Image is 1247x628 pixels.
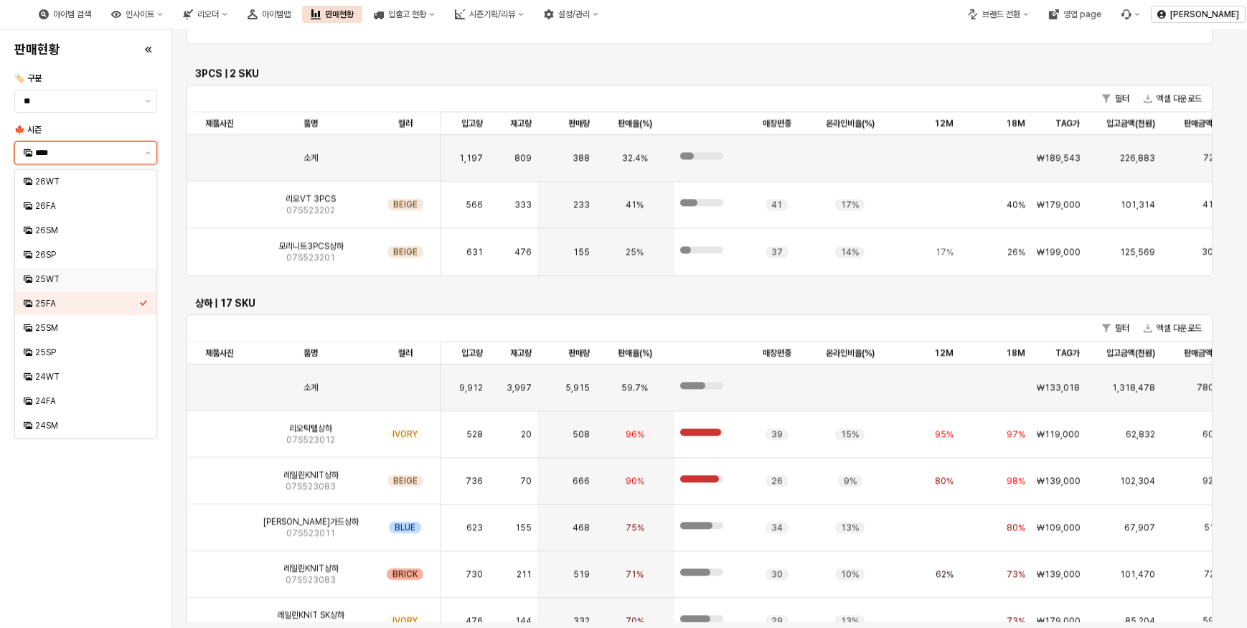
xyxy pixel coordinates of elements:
[398,347,413,359] span: 컬러
[1120,152,1155,164] span: 226,883
[1184,118,1233,129] span: 판매금액(천원)
[626,615,644,627] span: 70%
[1037,568,1081,580] span: ₩139,000
[507,382,532,393] span: 3,997
[278,240,344,252] span: 모리니트3PCS상하
[841,246,859,258] span: 14%
[841,568,859,580] span: 10%
[826,118,875,129] span: 온라인비율(%)
[1184,347,1233,359] span: 판매금액(천원)
[1120,246,1155,258] span: 125,569
[771,615,783,627] span: 29
[283,469,339,481] span: 레일린KNIT상하
[1006,347,1025,359] span: 18M
[626,475,644,487] span: 90%
[197,9,219,19] div: 리오더
[1055,347,1080,359] span: TAG가
[1121,199,1155,210] span: 101,314
[1203,199,1233,210] span: 41,707
[1063,9,1101,19] div: 영업 page
[771,522,783,533] span: 34
[626,568,644,580] span: 71%
[626,246,644,258] span: 25%
[1040,6,1110,23] div: 영업 page
[573,428,590,440] span: 508
[174,6,236,23] div: 리오더
[771,246,783,258] span: 37
[286,574,336,586] span: 07S523083
[1037,199,1081,210] span: ₩179,000
[126,9,154,19] div: 인사이트
[469,9,515,19] div: 시즌기획/리뷰
[53,9,91,19] div: 아이템 검색
[1170,9,1239,20] p: [PERSON_NAME]
[1096,319,1135,337] button: 필터
[1055,118,1080,129] span: TAG가
[573,615,590,627] span: 332
[459,152,483,164] span: 1,197
[461,118,483,129] span: 입고량
[325,9,354,19] div: 판매현황
[365,6,443,23] div: 입출고 현황
[286,252,335,263] span: 07S523201
[393,475,418,487] span: BEIGE
[1112,382,1155,393] span: 1,318,478
[392,615,418,627] span: IVORY
[514,152,532,164] span: 809
[1037,615,1081,627] span: ₩179,000
[771,428,783,440] span: 39
[466,615,483,627] span: 476
[139,142,156,164] button: 제안 사항 표시
[461,347,483,359] span: 입고량
[103,6,171,23] div: 인사이트
[286,205,335,216] span: 07S523202
[392,428,418,440] span: IVORY
[1007,568,1025,580] span: 73%
[195,67,1204,80] h6: 3PCS | 2 SKU
[510,347,532,359] span: 재고량
[934,118,954,129] span: 12M
[1037,428,1080,440] span: ₩119,000
[934,347,954,359] span: 12M
[1006,118,1025,129] span: 18M
[771,199,782,210] span: 41
[626,522,644,533] span: 75%
[466,246,483,258] span: 631
[466,428,483,440] span: 528
[303,118,318,129] span: 품명
[1007,246,1025,258] span: 26%
[205,347,234,359] span: 제품사진
[1204,568,1233,580] span: 72,141
[35,225,139,236] div: 26SM
[395,522,415,533] span: BLUE
[35,273,139,285] div: 25WT
[466,475,483,487] span: 736
[262,9,291,19] div: 아이템맵
[289,423,332,434] span: 리오탁텔상하
[35,200,139,212] div: 26FA
[1204,522,1233,533] span: 51,012
[277,609,344,621] span: 레일린KNIT SK상하
[568,347,590,359] span: 판매량
[521,428,532,440] span: 20
[959,6,1037,23] div: 브랜드 전환
[393,246,418,258] span: BEIGE
[139,90,156,112] button: 제안 사항 표시
[558,9,590,19] div: 설정/관리
[35,249,139,261] div: 26SP
[1007,199,1025,210] span: 40%
[573,199,590,210] span: 233
[568,118,590,129] span: 판매량
[393,199,418,210] span: BEIGE
[172,29,1247,628] main: App Frame
[1120,568,1155,580] span: 101,470
[398,118,413,129] span: 컬러
[263,516,359,528] span: [PERSON_NAME]가드상하
[1037,475,1081,487] span: ₩139,000
[1138,90,1208,107] button: 엑셀 다운로드
[844,475,857,487] span: 9%
[35,322,139,334] div: 25SM
[514,246,532,258] span: 476
[1106,118,1155,129] span: 입고금액(천원)
[935,475,954,487] span: 80%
